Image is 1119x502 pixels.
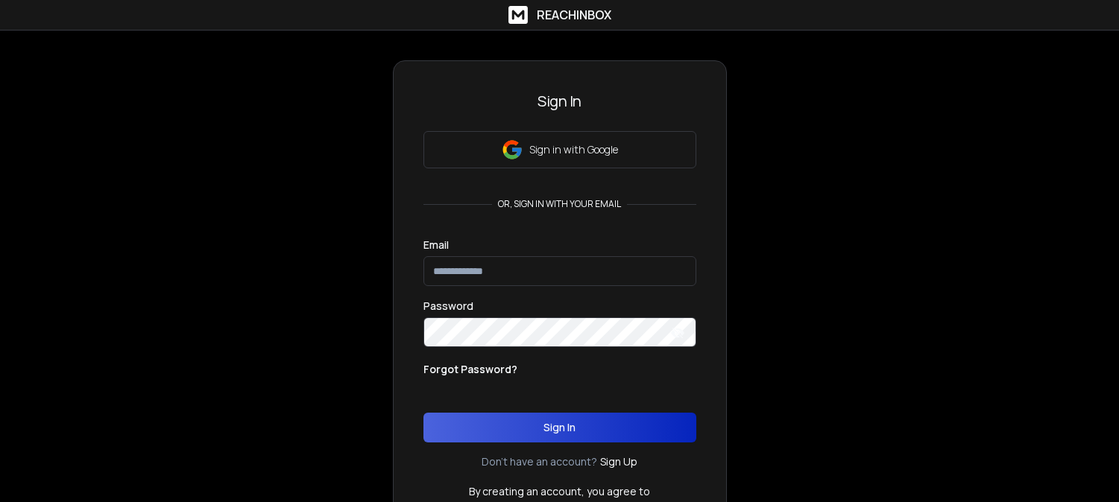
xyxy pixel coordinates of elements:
[600,454,637,469] a: Sign Up
[469,484,650,499] p: By creating an account, you agree to
[508,6,611,24] a: ReachInbox
[423,362,517,377] p: Forgot Password?
[423,413,696,442] button: Sign In
[423,91,696,112] h3: Sign In
[537,6,611,24] h1: ReachInbox
[529,142,618,157] p: Sign in with Google
[423,240,449,250] label: Email
[482,454,597,469] p: Don't have an account?
[423,301,473,311] label: Password
[492,198,627,210] p: or, sign in with your email
[423,131,696,168] button: Sign in with Google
